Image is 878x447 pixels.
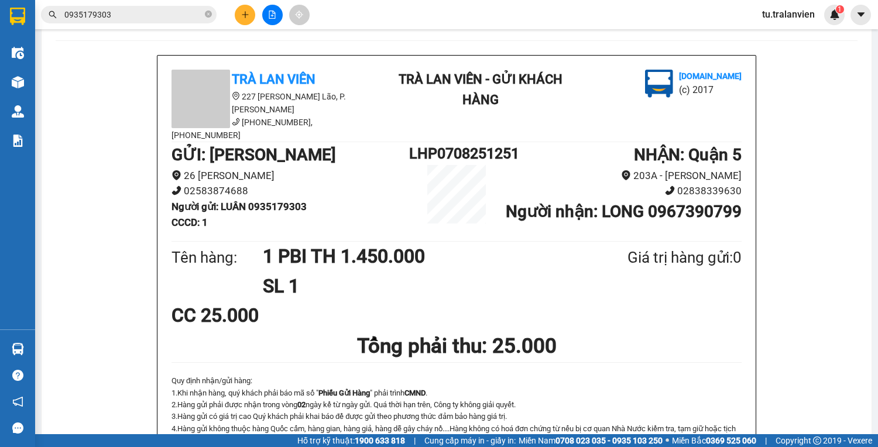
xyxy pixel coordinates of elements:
span: message [12,422,23,434]
img: warehouse-icon [12,343,24,355]
img: solution-icon [12,135,24,147]
span: question-circle [12,370,23,381]
sup: 1 [836,5,844,13]
li: 02583874688 [172,183,409,199]
img: logo.jpg [645,70,673,98]
p: 3.Hàng gửi có giá trị cao Quý khách phải khai báo để được gửi theo phương thức đảm bảo hàng giá trị. [172,411,742,422]
b: NHẬN : Quận 5 [634,145,742,164]
span: search [49,11,57,19]
p: 1.Khi nhận hàng, quý khách phải báo mã số " " phải trình . [172,387,742,399]
span: phone [665,185,675,195]
h1: Tổng phải thu: 25.000 [172,330,742,362]
img: logo-vxr [10,8,25,25]
strong: 1900 633 818 [355,436,405,445]
span: plus [241,11,249,19]
span: close-circle [205,11,212,18]
span: | [414,434,416,447]
img: warehouse-icon [12,105,24,118]
strong: Phiếu Gửi Hàng [318,388,370,397]
h1: 1 PBI TH 1.450.000 [263,242,571,271]
b: CCCD : 1 [172,216,208,228]
span: tu.tralanvien [753,7,824,22]
span: Miền Bắc [672,434,756,447]
li: 26 [PERSON_NAME] [172,168,409,184]
li: 02838339630 [504,183,742,199]
p: 2.Hàng gửi phải được nhận trong vòng ngày kể từ ngày gửi. Quá thời hạn trên, Công ty không giải q... [172,399,742,411]
span: | [765,434,767,447]
h1: LHP0708251251 [409,142,504,165]
li: (c) 2017 [679,82,742,97]
button: aim [289,5,310,25]
button: plus [235,5,255,25]
img: warehouse-icon [12,47,24,59]
b: [DOMAIN_NAME] [679,71,742,81]
b: Trà Lan Viên [15,75,43,130]
strong: 0369 525 060 [706,436,756,445]
li: (c) 2017 [98,56,161,70]
span: Hỗ trợ kỹ thuật: [297,434,405,447]
img: warehouse-icon [12,76,24,88]
b: Trà Lan Viên - Gửi khách hàng [399,72,563,107]
span: Miền Nam [519,434,663,447]
button: file-add [262,5,283,25]
li: 203A - [PERSON_NAME] [504,168,742,184]
b: Người gửi : LUÂN 0935179303 [172,201,307,212]
button: caret-down [850,5,871,25]
span: environment [232,92,240,100]
div: Tên hàng: [172,246,263,270]
li: 227 [PERSON_NAME] Lão, P. [PERSON_NAME] [172,90,382,116]
span: close-circle [205,9,212,20]
b: Trà Lan Viên [232,72,315,87]
img: icon-new-feature [829,9,840,20]
span: Cung cấp máy in - giấy in: [424,434,516,447]
h1: SL 1 [263,271,571,301]
span: phone [232,118,240,126]
div: Giá trị hàng gửi: 0 [571,246,742,270]
strong: CMND [404,388,426,397]
input: Tìm tên, số ĐT hoặc mã đơn [64,8,203,21]
span: phone [172,185,181,195]
b: [DOMAIN_NAME] [98,44,161,54]
b: Người nhận : LONG 0967390799 [506,202,742,221]
strong: 0708 023 035 - 0935 103 250 [555,436,663,445]
span: environment [621,170,631,180]
b: GỬI : [PERSON_NAME] [172,145,336,164]
span: copyright [813,436,821,445]
span: file-add [268,11,276,19]
span: 1 [838,5,842,13]
span: ⚪️ [666,438,669,443]
strong: 02 [297,400,306,409]
span: environment [172,170,181,180]
li: [PHONE_NUMBER], [PHONE_NUMBER] [172,116,382,142]
span: notification [12,396,23,407]
img: logo.jpg [127,15,155,43]
div: CC 25.000 [172,301,359,330]
span: caret-down [856,9,866,20]
b: Trà Lan Viên - Gửi khách hàng [72,17,116,133]
span: aim [295,11,303,19]
p: 4.Hàng gửi không thuộc hàng Quốc cấm, hàng gian, hàng giả, hàng dễ gây cháy nổ....Hàng không có h... [172,423,742,447]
